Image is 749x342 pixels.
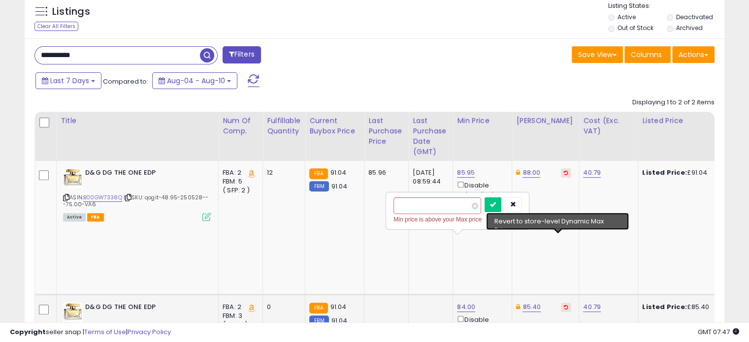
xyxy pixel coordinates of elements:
[368,116,404,147] div: Last Purchase Price
[572,46,623,63] button: Save View
[223,177,255,186] div: FBM: 5
[309,168,327,179] small: FBA
[223,46,261,63] button: Filters
[35,72,101,89] button: Last 7 Days
[309,116,360,136] div: Current Buybox Price
[34,22,78,31] div: Clear All Filters
[632,98,715,107] div: Displaying 1 to 2 of 2 items
[309,303,327,313] small: FBA
[63,303,83,322] img: 41hF4ugLhhL._SL40_.jpg
[63,193,209,208] span: | SKU: qogit-48.95-250528---75.00-VA6
[87,213,104,221] span: FBA
[223,311,255,320] div: FBM: 3
[457,168,475,178] a: 85.95
[698,327,739,337] span: 2025-08-18 07:47 GMT
[642,116,727,126] div: Listed Price
[618,13,636,21] label: Active
[457,116,508,126] div: Min Price
[223,320,255,329] div: ( SFP: 1 )
[393,215,521,224] div: Min price is above your Max price
[642,302,687,311] b: Listed Price:
[330,302,347,311] span: 91.04
[267,116,301,136] div: Fulfillable Quantity
[457,180,504,208] div: Disable auto adjust min
[368,168,401,177] div: 85.96
[583,116,634,136] div: Cost (Exc. VAT)
[522,168,540,178] a: 88.00
[522,302,541,312] a: 85.40
[223,168,255,177] div: FBA: 2
[331,316,348,325] span: 91.04
[413,116,449,157] div: Last Purchase Date (GMT)
[128,327,171,337] a: Privacy Policy
[152,72,237,89] button: Aug-04 - Aug-10
[457,302,475,312] a: 84.00
[631,50,662,60] span: Columns
[608,1,724,11] p: Listing States:
[10,327,46,337] strong: Copyright
[676,13,713,21] label: Deactivated
[63,168,83,188] img: 41hF4ugLhhL._SL40_.jpg
[223,186,255,195] div: ( SFP: 2 )
[63,168,211,220] div: ASIN:
[103,77,148,86] span: Compared to:
[642,303,724,311] div: £85.40
[223,303,255,311] div: FBA: 2
[10,328,171,337] div: seller snap | |
[642,168,724,177] div: £91.04
[63,213,86,221] span: All listings currently available for purchase on Amazon
[516,169,520,176] i: This overrides the store level Dynamic Max Price for this listing
[330,168,347,177] span: 91.04
[267,303,297,311] div: 0
[516,116,575,126] div: [PERSON_NAME]
[84,327,126,337] a: Terms of Use
[672,46,715,63] button: Actions
[583,168,601,178] a: 40.79
[223,116,259,136] div: Num of Comp.
[309,181,328,191] small: FBM
[61,116,214,126] div: Title
[583,302,601,312] a: 40.79
[413,168,445,186] div: [DATE] 08:59:44
[267,168,297,177] div: 12
[50,76,89,86] span: Last 7 Days
[676,24,702,32] label: Archived
[167,76,225,86] span: Aug-04 - Aug-10
[52,5,90,19] h5: Listings
[618,24,653,32] label: Out of Stock
[564,170,568,175] i: Revert to store-level Dynamic Max Price
[85,303,205,314] b: D&G DG THE ONE EDP
[624,46,671,63] button: Columns
[85,168,205,180] b: D&G DG THE ONE EDP
[83,193,122,202] a: B00GW7338Q
[331,182,348,191] span: 91.04
[642,168,687,177] b: Listed Price:
[309,315,328,326] small: FBM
